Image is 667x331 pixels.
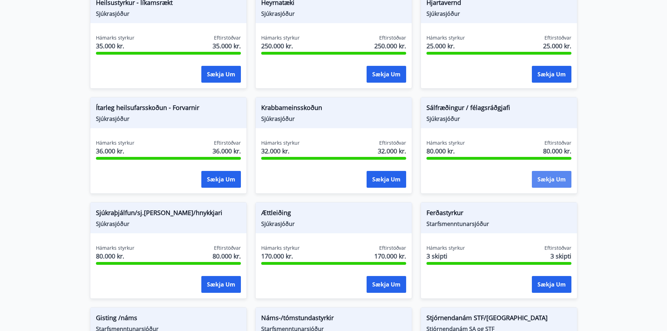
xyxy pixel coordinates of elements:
span: Sjúkrasjóður [96,10,241,18]
button: Sækja um [532,171,571,188]
span: Eftirstöðvar [214,34,241,41]
span: 32.000 kr. [378,146,406,156]
button: Sækja um [201,66,241,83]
span: 80.000 kr. [213,251,241,261]
span: 35.000 kr. [213,41,241,50]
span: Sjúkrasjóður [261,220,406,228]
span: Hámarks styrkur [426,244,465,251]
span: Eftirstöðvar [379,244,406,251]
button: Sækja um [367,276,406,293]
button: Sækja um [201,276,241,293]
span: 80.000 kr. [543,146,571,156]
span: 35.000 kr. [96,41,134,50]
span: 80.000 kr. [96,251,134,261]
span: Sjúkrasjóður [261,115,406,123]
span: Náms-/tómstundastyrkir [261,313,406,325]
span: 32.000 kr. [261,146,300,156]
span: 3 skipti [426,251,465,261]
button: Sækja um [367,171,406,188]
span: Stjórnendanám STF/[GEOGRAPHIC_DATA] [426,313,571,325]
span: Eftirstöðvar [214,244,241,251]
button: Sækja um [532,276,571,293]
button: Sækja um [532,66,571,83]
span: Eftirstöðvar [379,139,406,146]
span: Sjúkrasjóður [426,10,571,18]
span: Sjúkraþjálfun/sj.[PERSON_NAME]/hnykkjari [96,208,241,220]
span: Eftirstöðvar [544,139,571,146]
span: Ættleiðing [261,208,406,220]
span: Hámarks styrkur [96,244,134,251]
span: 170.000 kr. [261,251,300,261]
span: Eftirstöðvar [379,34,406,41]
span: Starfsmenntunarsjóður [426,220,571,228]
span: 250.000 kr. [374,41,406,50]
button: Sækja um [367,66,406,83]
span: Krabbameinsskoðun [261,103,406,115]
span: 36.000 kr. [213,146,241,156]
span: 170.000 kr. [374,251,406,261]
span: Ferðastyrkur [426,208,571,220]
span: Hámarks styrkur [96,34,134,41]
span: 36.000 kr. [96,146,134,156]
span: 3 skipti [550,251,571,261]
span: Eftirstöðvar [214,139,241,146]
span: Hámarks styrkur [261,244,300,251]
span: Hámarks styrkur [261,34,300,41]
span: Sálfræðingur / félagsráðgjafi [426,103,571,115]
span: 80.000 kr. [426,146,465,156]
span: Hámarks styrkur [261,139,300,146]
span: Ítarleg heilsufarsskoðun - Forvarnir [96,103,241,115]
span: Sjúkrasjóður [96,115,241,123]
span: 25.000 kr. [426,41,465,50]
span: Sjúkrasjóður [261,10,406,18]
span: Hámarks styrkur [426,139,465,146]
span: Sjúkrasjóður [96,220,241,228]
span: Eftirstöðvar [544,244,571,251]
span: Gisting /náms [96,313,241,325]
span: Hámarks styrkur [426,34,465,41]
span: 250.000 kr. [261,41,300,50]
span: 25.000 kr. [543,41,571,50]
button: Sækja um [201,171,241,188]
span: Eftirstöðvar [544,34,571,41]
span: Hámarks styrkur [96,139,134,146]
span: Sjúkrasjóður [426,115,571,123]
